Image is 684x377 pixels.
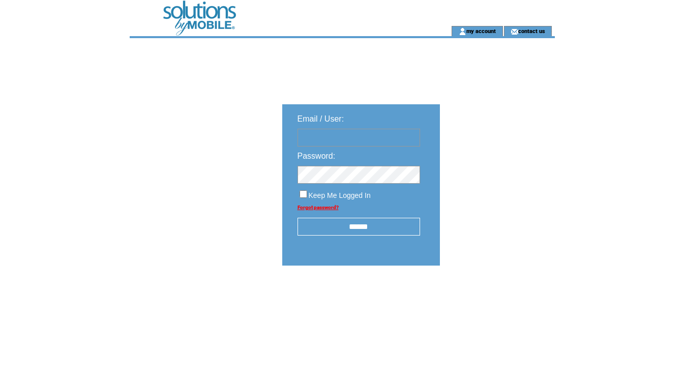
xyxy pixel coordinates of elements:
[459,27,466,36] img: account_icon.gif;jsessionid=EEC578DB3AE5B0E7BC562F0DABB678E8
[298,152,336,160] span: Password:
[298,114,344,123] span: Email / User:
[466,27,496,34] a: my account
[298,205,339,210] a: Forgot password?
[518,27,545,34] a: contact us
[309,191,371,199] span: Keep Me Logged In
[469,291,520,304] img: transparent.png;jsessionid=EEC578DB3AE5B0E7BC562F0DABB678E8
[511,27,518,36] img: contact_us_icon.gif;jsessionid=EEC578DB3AE5B0E7BC562F0DABB678E8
